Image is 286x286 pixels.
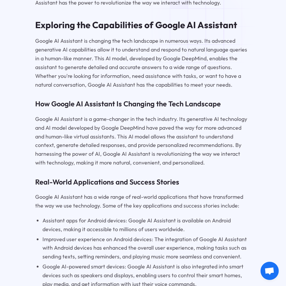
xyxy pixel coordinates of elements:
[35,99,251,109] h3: How Google AI Assistant Is Changing the Tech Landscape
[42,216,251,234] li: Assistant apps for Android devices: Google AI Assistant is available on Android devices, making i...
[35,115,251,167] p: Google AI Assistant is a game-changer in the tech industry. Its generative AI technology and AI m...
[35,19,251,31] h2: Exploring the Capabilities of Google AI Assistant
[261,262,279,280] a: Open chat
[42,235,251,261] li: Improved user experience on Android devices: The integration of Google AI Assistant with Android ...
[35,177,251,187] h3: Real-World Applications and Success Stories
[35,37,251,89] p: Google AI Assistant is changing the tech landscape in numerous ways. Its advanced generative AI c...
[35,193,251,210] p: Google AI Assistant has a wide range of real-world applications that have transformed the way we ...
